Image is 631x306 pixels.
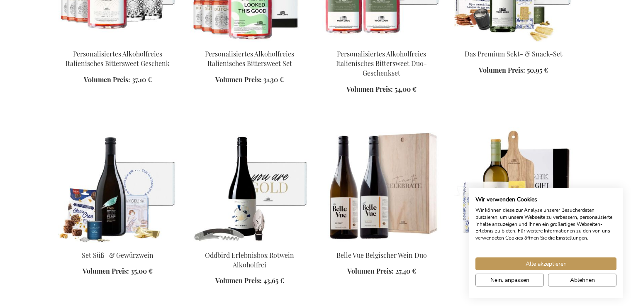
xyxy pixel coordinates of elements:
[58,39,177,47] a: Personalised Non-Alcoholic Italian Bittersweet Gift
[347,267,416,276] a: Volumen Preis: 27,40 €
[84,75,152,85] a: Volumen Preis: 37,10 €
[475,207,616,242] p: Wir können diese zur Analyse unserer Besucherdaten platzieren, um unsere Webseite zu verbessern, ...
[322,240,441,248] a: Belle Vue Belgischer Wein Duo
[84,75,130,84] span: Volumen Preis:
[395,267,416,275] span: 27,40 €
[58,127,177,243] img: Sweet & Spiced Wine Set
[526,259,567,268] span: Alle akzeptieren
[131,267,153,275] span: 35,00 €
[475,196,616,203] h2: Wir verwenden Cookies
[215,75,262,84] span: Volumen Preis:
[336,49,427,77] a: Personalisiertes Alkoholfreies Italienisches Bittersweet Duo-Geschenkset
[215,276,262,285] span: Volumen Preis:
[190,240,309,248] a: Oddbird Non-Alcoholic Red Wine Experience Box
[479,66,548,75] a: Volumen Preis: 50,95 €
[479,66,525,74] span: Volumen Preis:
[347,267,394,275] span: Volumen Preis:
[454,127,573,243] img: Der Roka Bio-Käse-Aperitif
[215,276,284,286] a: Volumen Preis: 43,65 €
[475,257,616,270] button: Akzeptieren Sie alle cookies
[490,276,529,284] span: Nein, anpassen
[58,240,177,248] a: Sweet & Spiced Wine Set
[215,75,284,85] a: Volumen Preis: 31,30 €
[83,267,129,275] span: Volumen Preis:
[263,75,284,84] span: 31,30 €
[190,39,309,47] a: Personalised Non-Alcoholic Italian Bittersweet Set
[205,49,294,68] a: Personalisiertes Alkoholfreies Italienisches Bittersweet Set
[190,127,309,243] img: Oddbird Non-Alcoholic Red Wine Experience Box
[322,127,441,243] img: Belle Vue Belgischer Wein Duo
[527,66,548,74] span: 50,95 €
[548,274,616,286] button: Alle verweigern cookies
[322,39,441,47] a: Personalised Non-Alcoholic Italian Bittersweet Duo Gift Set
[475,274,544,286] button: cookie Einstellungen anpassen
[570,276,595,284] span: Ablehnen
[465,49,563,58] a: Das Premium Sekt- & Snack-Set
[205,251,294,269] a: Oddbird Erlebnisbox Rotwein Alkoholfrei
[336,251,427,259] a: Belle Vue Belgischer Wein Duo
[346,85,393,93] span: Volumen Preis:
[263,276,284,285] span: 43,65 €
[132,75,152,84] span: 37,10 €
[395,85,417,93] span: 54,00 €
[454,39,573,47] a: The Premium Bubbles & Bites Set
[83,267,153,276] a: Volumen Preis: 35,00 €
[82,251,153,259] a: Set Süß- & Gewürzwein
[66,49,170,68] a: Personalisiertes Alkoholfreies Italienisches Bittersweet Geschenk
[346,85,417,94] a: Volumen Preis: 54,00 €
[454,240,573,248] a: Der Roka Bio-Käse-Aperitif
